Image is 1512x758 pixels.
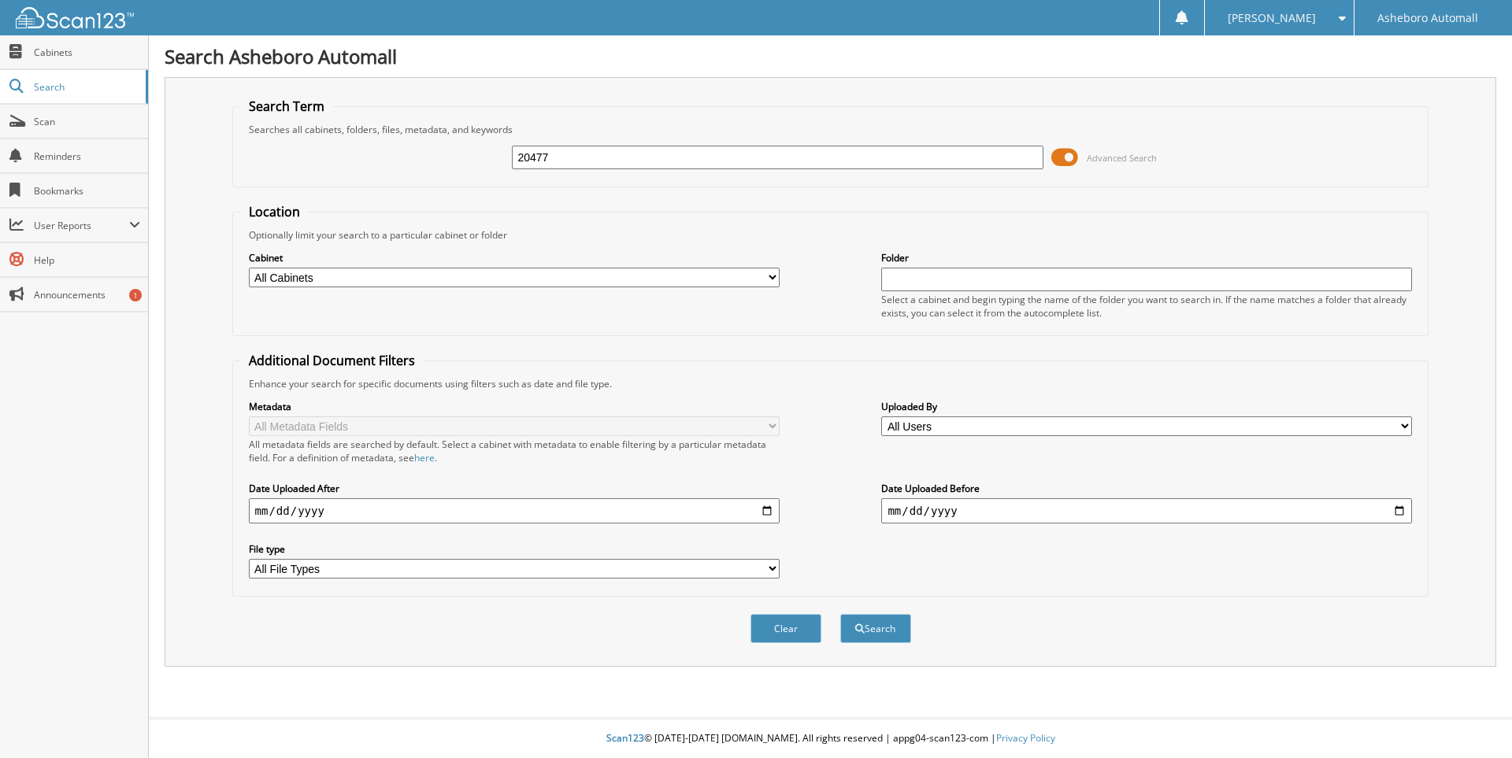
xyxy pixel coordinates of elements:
[34,288,140,301] span: Announcements
[241,377,1421,390] div: Enhance your search for specific documents using filters such as date and file type.
[34,219,129,232] span: User Reports
[249,498,780,523] input: start
[241,123,1421,136] div: Searches all cabinets, folders, files, metadata, and keywords
[241,203,308,220] legend: Location
[1377,13,1478,23] span: Asheboro Automall
[34,46,140,59] span: Cabinets
[249,251,780,264] label: Cabinet
[606,731,644,745] span: Scan123
[881,251,1412,264] label: Folder
[840,614,911,643] button: Search
[249,482,780,495] label: Date Uploaded After
[241,228,1421,242] div: Optionally limit your search to a particular cabinet or folder
[881,498,1412,523] input: end
[241,352,423,369] legend: Additional Document Filters
[34,253,140,267] span: Help
[996,731,1055,745] a: Privacy Policy
[881,400,1412,413] label: Uploaded By
[241,98,332,115] legend: Search Term
[16,7,134,28] img: scan123-logo-white.svg
[34,150,140,163] span: Reminders
[881,482,1412,495] label: Date Uploaded Before
[34,184,140,198] span: Bookmarks
[249,542,780,556] label: File type
[881,293,1412,320] div: Select a cabinet and begin typing the name of the folder you want to search in. If the name match...
[249,438,780,464] div: All metadata fields are searched by default. Select a cabinet with metadata to enable filtering b...
[1228,13,1316,23] span: [PERSON_NAME]
[750,614,821,643] button: Clear
[165,43,1496,69] h1: Search Asheboro Automall
[129,289,142,301] div: 1
[414,451,435,464] a: here
[149,719,1512,758] div: © [DATE]-[DATE] [DOMAIN_NAME]. All rights reserved | appg04-scan123-com |
[1087,152,1157,164] span: Advanced Search
[249,400,780,413] label: Metadata
[34,80,138,94] span: Search
[34,115,140,128] span: Scan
